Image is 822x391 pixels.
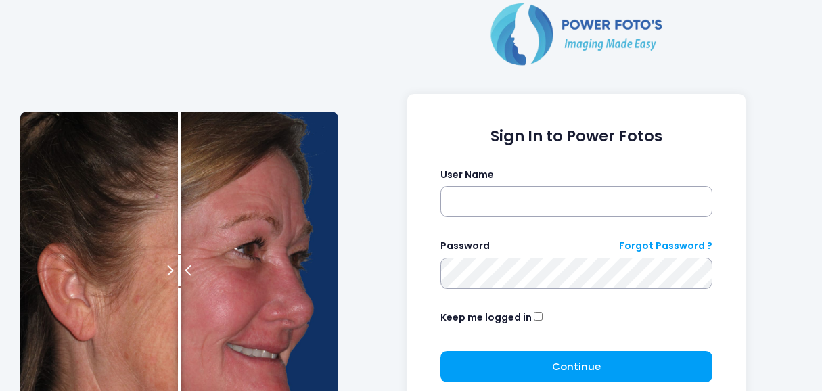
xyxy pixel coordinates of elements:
[440,127,713,145] h1: Sign In to Power Fotos
[440,168,494,182] label: User Name
[552,359,601,373] span: Continue
[440,351,713,382] button: Continue
[440,239,490,253] label: Password
[440,310,532,325] label: Keep me logged in
[619,239,712,253] a: Forgot Password ?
